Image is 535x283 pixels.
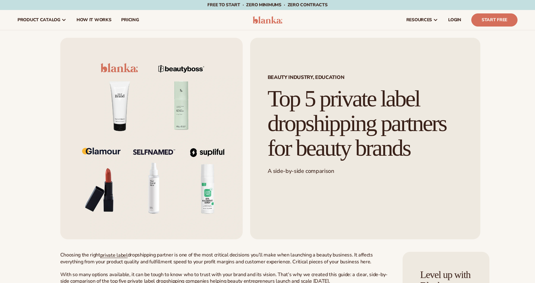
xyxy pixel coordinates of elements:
h1: Top 5 private label dropshipping partners for beauty brands [268,86,463,160]
a: Start Free [471,13,518,27]
span: Choosing the right [60,251,100,258]
span: How It Works [77,17,111,22]
a: product catalog [12,10,72,30]
a: pricing [116,10,144,30]
img: logo [253,16,282,24]
a: private label [100,252,128,259]
span: Beauty industry, Education [268,75,463,80]
img: Flat lay of private-label beauty products with logos from Blanka, BeautyBoss, Glamour, Selfnamed,... [60,38,243,239]
a: resources [401,10,443,30]
span: product catalog [17,17,60,22]
span: dropshipping partner is one of the most critical decisions you’ll make when launching a beauty bu... [60,251,373,265]
span: pricing [121,17,139,22]
span: Free to start · ZERO minimums · ZERO contracts [207,2,327,8]
span: LOGIN [448,17,461,22]
a: How It Works [72,10,116,30]
span: resources [406,17,432,22]
a: LOGIN [443,10,466,30]
span: A side-by-side comparison [268,167,334,175]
